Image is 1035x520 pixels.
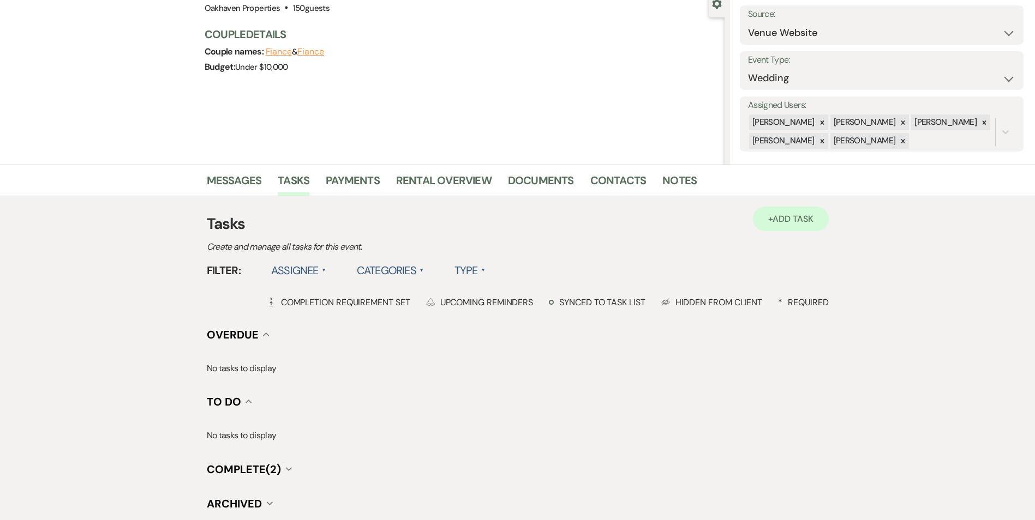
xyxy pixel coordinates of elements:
div: Completion Requirement Set [267,297,410,308]
p: No tasks to display [207,361,829,376]
div: Synced to task list [549,297,645,308]
button: Complete(2) [207,464,292,475]
a: Notes [662,172,697,196]
div: [PERSON_NAME] [830,114,898,130]
button: To Do [207,396,252,407]
button: Fiance [297,47,324,56]
div: [PERSON_NAME] [749,133,816,149]
span: Oakhaven Properties [205,3,280,14]
button: Overdue [207,329,270,340]
button: Archived [207,498,273,509]
h3: Tasks [207,213,829,235]
a: Tasks [278,172,309,196]
div: [PERSON_NAME] [911,114,978,130]
label: Assignee [271,261,326,280]
span: ▲ [420,266,424,275]
a: +Add Task [753,207,828,231]
label: Event Type: [748,52,1015,68]
span: Under $10,000 [235,62,288,72]
span: ▲ [481,266,486,275]
div: [PERSON_NAME] [749,114,816,130]
button: Fiance [266,47,292,56]
label: Source: [748,7,1015,22]
div: Required [778,297,828,308]
span: & [266,46,324,57]
span: Couple names: [205,46,266,57]
div: Hidden from Client [661,297,763,308]
label: Assigned Users: [748,98,1015,113]
span: To Do [207,395,241,409]
span: Budget: [205,61,236,72]
span: ▲ [322,266,326,275]
label: Categories [357,261,424,280]
label: Type [454,261,486,280]
a: Payments [326,172,380,196]
h3: Couple Details [205,27,714,42]
span: Overdue [207,328,259,342]
p: No tasks to display [207,428,829,443]
p: Create and manage all tasks for this event. [207,240,589,254]
span: 150 guests [293,3,330,14]
a: Messages [207,172,262,196]
div: [PERSON_NAME] [830,133,898,149]
a: Rental Overview [396,172,492,196]
span: Add Task [773,213,813,225]
a: Contacts [590,172,647,196]
a: Documents [508,172,574,196]
span: Archived [207,497,262,511]
span: Filter: [207,262,241,279]
span: Complete (2) [207,462,281,476]
div: Upcoming Reminders [426,297,534,308]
